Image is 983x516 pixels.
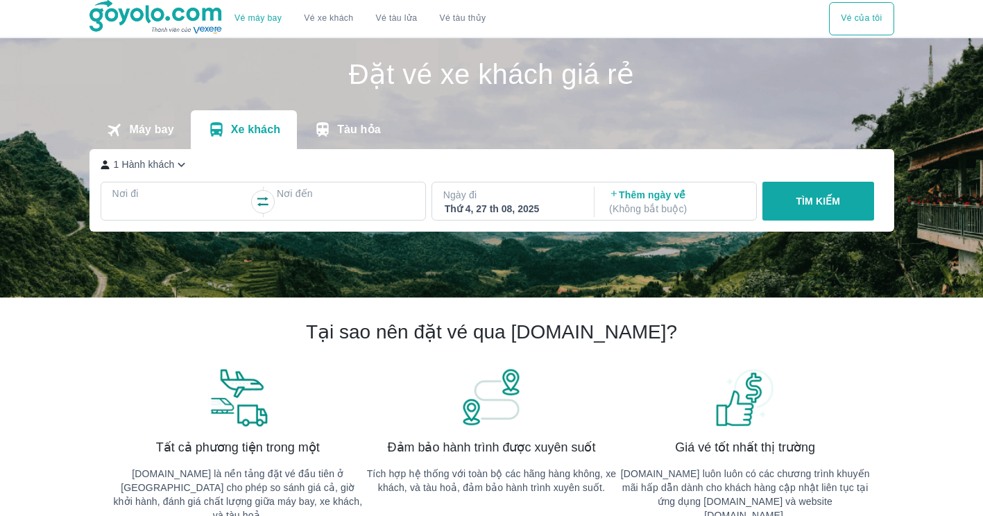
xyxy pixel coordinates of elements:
p: Nơi đi [112,187,250,200]
img: banner [714,367,776,428]
h1: Đặt vé xe khách giá rẻ [89,60,894,88]
span: Tất cả phương tiện trong một [156,439,320,456]
a: Vé tàu lửa [365,2,429,35]
div: choose transportation mode [223,2,497,35]
p: Tích hợp hệ thống với toàn bộ các hãng hàng không, xe khách, và tàu hoả, đảm bảo hành trình xuyên... [365,467,619,495]
p: 1 Hành khách [114,157,175,171]
span: Đảm bảo hành trình được xuyên suốt [388,439,596,456]
p: Xe khách [231,123,280,137]
p: Nơi đến [277,187,414,200]
img: banner [207,367,269,428]
p: Thêm ngày về [609,188,744,216]
div: choose transportation mode [829,2,894,35]
span: Giá vé tốt nhất thị trường [675,439,815,456]
img: banner [460,367,522,428]
p: ( Không bắt buộc ) [609,202,744,216]
button: Vé tàu thủy [428,2,497,35]
a: Vé máy bay [234,13,282,24]
button: 1 Hành khách [101,157,189,172]
h2: Tại sao nên đặt vé qua [DOMAIN_NAME]? [306,320,677,345]
div: transportation tabs [89,110,398,149]
div: Thứ 4, 27 th 08, 2025 [445,202,579,216]
p: Máy bay [129,123,173,137]
p: Ngày đi [443,188,581,202]
a: Vé xe khách [304,13,353,24]
button: Vé của tôi [829,2,894,35]
p: Tàu hỏa [337,123,381,137]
